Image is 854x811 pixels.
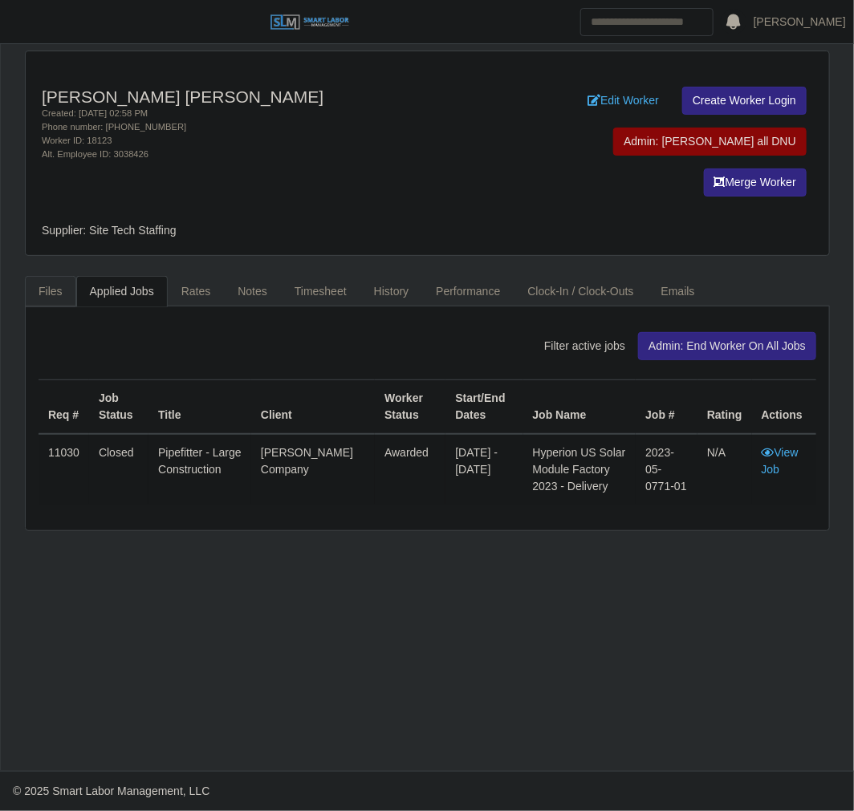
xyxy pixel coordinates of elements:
[754,14,846,30] a: [PERSON_NAME]
[251,380,375,435] th: Client
[270,14,350,31] img: SLM Logo
[42,134,482,148] div: Worker ID: 18123
[682,87,807,115] a: Create Worker Login
[13,785,209,797] span: © 2025 Smart Labor Management, LLC
[168,276,225,307] a: Rates
[638,332,816,360] button: Admin: End Worker On All Jobs
[251,434,375,505] td: [PERSON_NAME] Company
[148,380,251,435] th: Title
[76,276,168,307] a: Applied Jobs
[544,339,625,352] span: Filter active jobs
[42,87,482,107] h4: [PERSON_NAME] [PERSON_NAME]
[697,380,752,435] th: Rating
[577,87,669,115] a: Edit Worker
[39,380,89,435] th: Req #
[42,224,177,237] span: Supplier: Site Tech Staffing
[148,434,251,505] td: Pipefitter - Large Construction
[42,120,482,134] div: Phone number: [PHONE_NUMBER]
[445,380,523,435] th: Start/End Dates
[360,276,423,307] a: History
[281,276,360,307] a: Timesheet
[89,380,148,435] th: Job Status
[375,434,445,505] td: awarded
[636,380,697,435] th: Job #
[636,434,697,505] td: 2023-05-0771-01
[523,380,636,435] th: Job Name
[89,434,148,505] td: Closed
[697,434,752,505] td: N/A
[25,276,76,307] a: Files
[42,107,482,120] div: Created: [DATE] 02:58 PM
[523,434,636,505] td: Hyperion US Solar Module Factory 2023 - Delivery
[375,380,445,435] th: Worker Status
[42,148,482,161] div: Alt. Employee ID: 3038426
[39,434,89,505] td: 11030
[704,168,807,197] button: Merge Worker
[445,434,523,505] td: [DATE] - [DATE]
[762,446,799,476] a: View Job
[752,380,816,435] th: Actions
[613,128,807,156] button: Admin: [PERSON_NAME] all DNU
[224,276,281,307] a: Notes
[580,8,714,36] input: Search
[422,276,514,307] a: Performance
[648,276,709,307] a: Emails
[514,276,647,307] a: Clock-In / Clock-Outs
